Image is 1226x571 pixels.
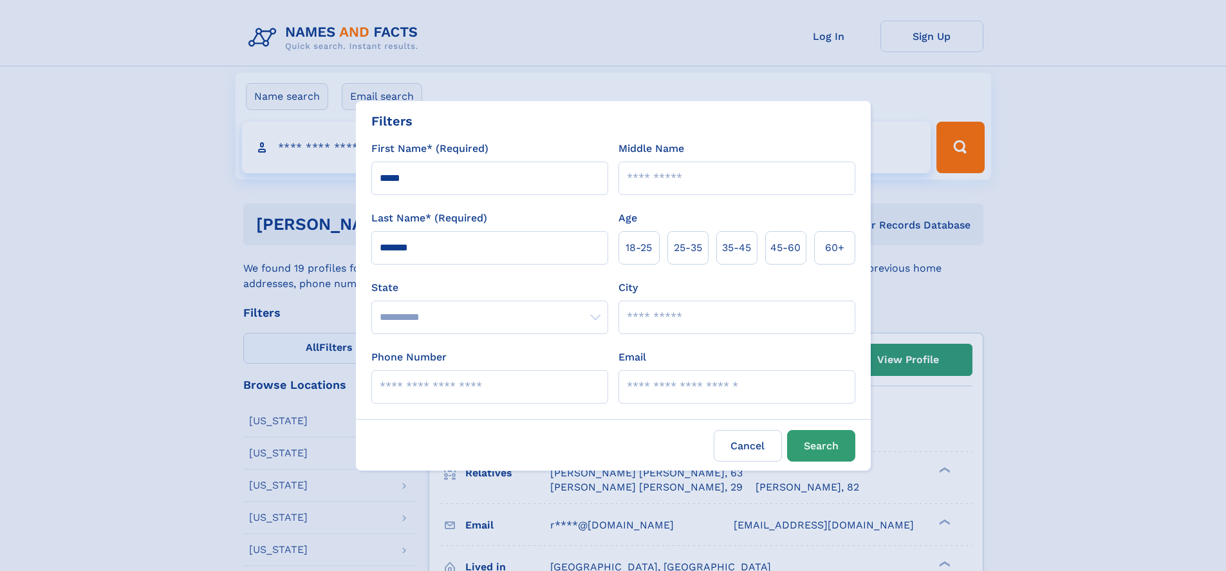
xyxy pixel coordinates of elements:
span: 35‑45 [722,240,751,256]
div: Filters [371,111,413,131]
label: Email [618,350,646,365]
label: Last Name* (Required) [371,211,487,226]
label: Middle Name [618,141,684,156]
label: Age [618,211,637,226]
label: Cancel [714,430,782,462]
button: Search [787,430,855,462]
span: 18‑25 [626,240,652,256]
label: Phone Number [371,350,447,365]
label: First Name* (Required) [371,141,488,156]
span: 45‑60 [770,240,801,256]
label: State [371,280,608,295]
label: City [618,280,638,295]
span: 25‑35 [674,240,702,256]
span: 60+ [825,240,844,256]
